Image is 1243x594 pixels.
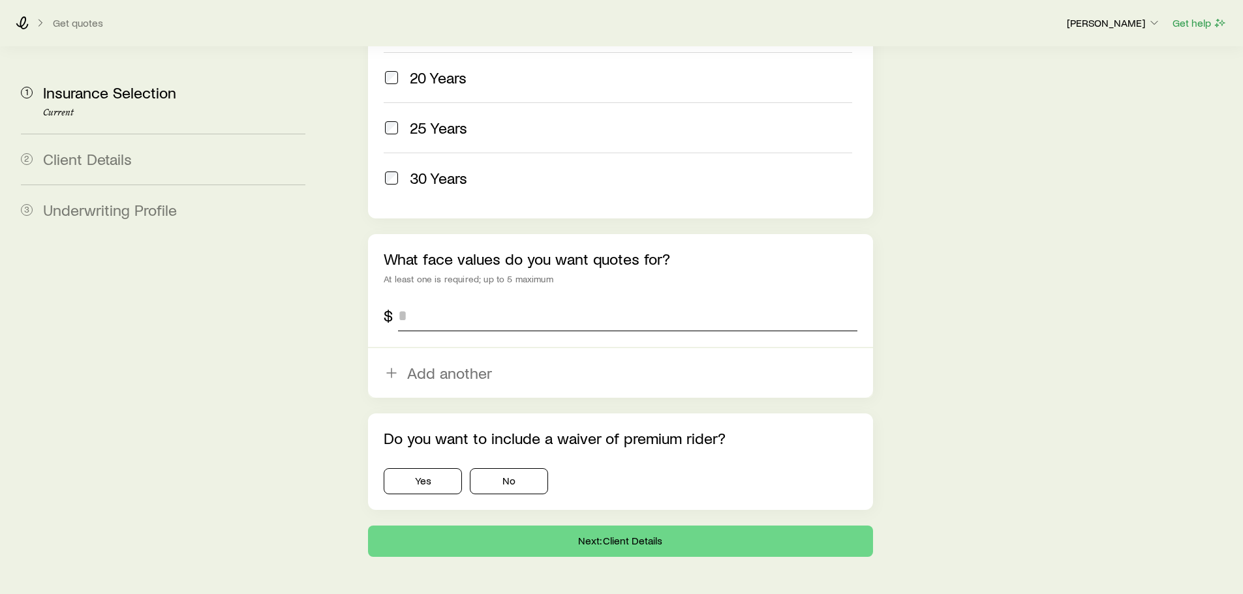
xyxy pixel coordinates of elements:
[384,306,393,325] div: $
[368,526,872,557] button: Next: Client Details
[368,348,872,398] button: Add another
[43,200,177,219] span: Underwriting Profile
[470,468,548,494] button: No
[385,171,398,185] input: 30 Years
[21,153,33,165] span: 2
[410,169,467,187] span: 30 Years
[385,71,398,84] input: 20 Years
[1067,16,1161,29] p: [PERSON_NAME]
[1172,16,1227,31] button: Get help
[1066,16,1161,31] button: [PERSON_NAME]
[52,17,104,29] button: Get quotes
[384,249,670,268] label: What face values do you want quotes for?
[384,429,857,447] p: Do you want to include a waiver of premium rider?
[21,204,33,216] span: 3
[384,468,462,494] button: Yes
[410,119,467,137] span: 25 Years
[385,121,398,134] input: 25 Years
[43,83,176,102] span: Insurance Selection
[410,68,467,87] span: 20 Years
[43,149,132,168] span: Client Details
[21,87,33,98] span: 1
[43,108,305,118] p: Current
[384,274,857,284] div: At least one is required; up to 5 maximum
